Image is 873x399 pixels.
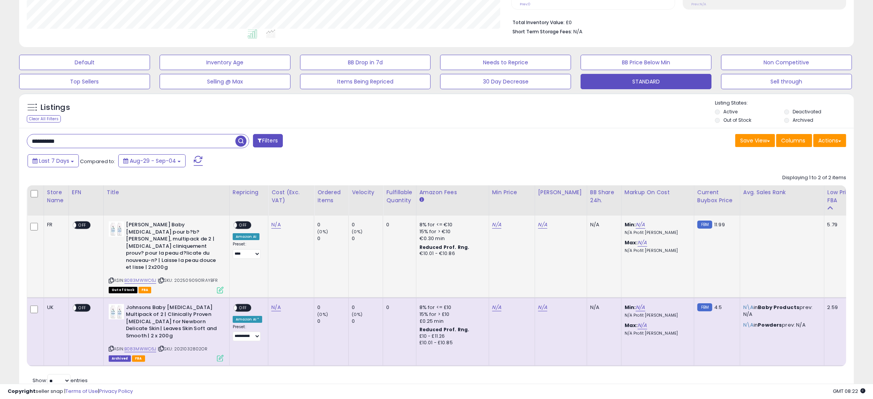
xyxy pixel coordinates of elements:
b: Reduced Prof. Rng. [419,326,470,333]
b: Reduced Prof. Rng. [419,244,470,250]
span: FBA [139,287,152,293]
div: Preset: [233,242,263,258]
span: OFF [237,222,249,229]
div: Cost (Exc. VAT) [271,188,311,204]
a: N/A [492,221,501,229]
div: N/A [590,221,615,228]
span: OFF [237,304,249,311]
p: N/A Profit [PERSON_NAME] [625,230,688,235]
div: £0.25 min [419,318,483,325]
div: 0 [317,235,348,242]
span: | SKU: 2021032802OR [158,346,207,352]
div: €0.30 min [419,235,483,242]
div: 0 [352,235,383,242]
small: Amazon Fees. [419,196,424,203]
span: OFF [76,304,88,311]
p: N/A Profit [PERSON_NAME] [625,331,688,336]
button: BB Price Below Min [581,55,711,70]
a: B083MWWC6J [124,346,157,352]
button: Columns [776,134,812,147]
div: Low Price FBA [827,188,855,204]
p: N/A Profit [PERSON_NAME] [625,313,688,318]
span: N\A [743,304,754,311]
div: 5.79 [827,221,853,228]
b: Max: [625,322,638,329]
div: N/A [590,304,615,311]
button: Default [19,55,150,70]
button: Items Being Repriced [300,74,431,89]
div: €10.01 - €10.86 [419,250,483,257]
div: Velocity [352,188,380,196]
small: (0%) [317,229,328,235]
span: Compared to: [80,158,115,165]
small: (0%) [352,311,362,317]
button: Actions [813,134,846,147]
b: Short Term Storage Fees: [512,28,572,35]
a: N/A [271,221,281,229]
span: Listings that have been deleted from Seller Central [109,355,131,362]
p: N/A Profit [PERSON_NAME] [625,248,688,253]
div: Displaying 1 to 2 of 2 items [782,174,846,182]
b: Max: [625,239,638,246]
button: Top Sellers [19,74,150,89]
div: FR [47,221,63,228]
span: Powders [758,321,782,329]
div: UK [47,304,63,311]
button: Save View [735,134,775,147]
span: 11.99 [714,221,725,228]
button: STANDARD [581,74,711,89]
div: £10 - £11.26 [419,333,483,340]
strong: Copyright [8,388,36,395]
div: 15% for > €10 [419,228,483,235]
div: Min Price [492,188,532,196]
a: N/A [271,304,281,311]
a: N/A [636,304,645,311]
img: 41BdZZ1hrZL._SL40_.jpg [109,304,124,319]
button: BB Drop in 7d [300,55,431,70]
a: N/A [638,239,647,247]
span: FBA [132,355,145,362]
a: Terms of Use [65,388,98,395]
div: 0 [317,221,348,228]
p: in prev: N/A [743,304,818,318]
div: ASIN: [109,221,224,293]
b: Min: [625,304,636,311]
button: Non Competitive [721,55,852,70]
label: Active [723,108,738,115]
div: seller snap | | [8,388,133,395]
div: 0 [317,304,348,311]
span: Columns [781,137,805,144]
label: Deactivated [793,108,821,115]
div: 0 [386,304,410,311]
b: [PERSON_NAME] Baby [MEDICAL_DATA] pour b?b? [PERSON_NAME], multipack de 2 | [MEDICAL_DATA] cliniq... [126,221,219,273]
p: in prev: N/A [743,322,818,329]
div: Markup on Cost [625,188,691,196]
span: Show: entries [33,377,88,384]
span: | SKU: 2025090901RAYBFR [158,277,218,283]
b: Total Inventory Value: [512,19,565,26]
div: Clear All Filters [27,115,61,123]
div: Ordered Items [317,188,345,204]
button: Aug-29 - Sep-04 [118,154,186,167]
div: 15% for > £10 [419,311,483,318]
button: Sell through [721,74,852,89]
b: Min: [625,221,636,228]
small: Prev: 0 [520,2,530,7]
button: Filters [253,134,283,147]
div: 0 [386,221,410,228]
div: 8% for <= £10 [419,304,483,311]
div: Preset: [233,324,263,341]
div: Amazon AI [233,233,259,240]
div: Fulfillable Quantity [386,188,413,204]
span: OFF [76,222,88,229]
a: N/A [538,304,547,311]
h5: Listings [41,102,70,113]
div: [PERSON_NAME] [538,188,584,196]
div: 0 [317,318,348,325]
a: Privacy Policy [99,388,133,395]
span: Aug-29 - Sep-04 [130,157,176,165]
div: 0 [352,304,383,311]
a: B083MWWC6J [124,277,157,284]
small: (0%) [317,311,328,317]
button: Last 7 Days [28,154,79,167]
